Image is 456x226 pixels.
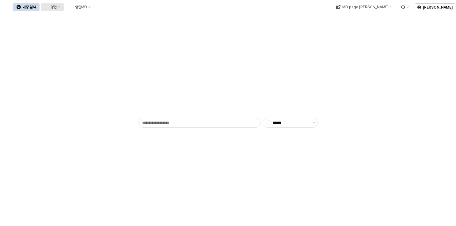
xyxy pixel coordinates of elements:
p: [PERSON_NAME] [423,5,453,10]
div: 매장 검색 [23,5,36,9]
div: 영업MD [75,5,87,9]
div: MD page 이동 [332,3,396,11]
button: [PERSON_NAME] [415,3,455,11]
div: MD page [PERSON_NAME] [342,5,388,9]
span: - [267,121,271,125]
button: 제안 사항 표시 [310,118,317,127]
button: 매장 검색 [13,3,40,11]
div: 영업 [51,5,57,9]
div: Menu item 6 [397,3,412,11]
button: 영업 [41,3,64,11]
button: MD page [PERSON_NAME] [332,3,396,11]
button: 영업MD [65,3,94,11]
